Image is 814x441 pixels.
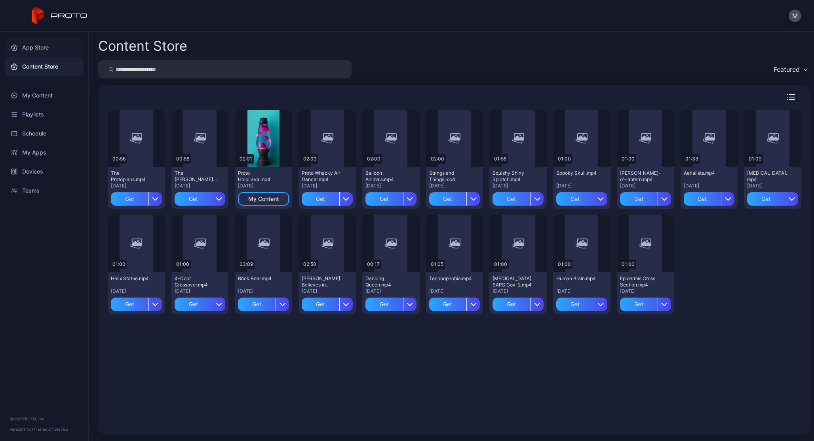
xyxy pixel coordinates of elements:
div: Get [493,192,530,206]
div: Aerialists.mp4 [684,170,727,176]
div: [DATE] [556,288,607,294]
button: Get [111,298,162,311]
div: [DATE] [493,183,544,189]
a: App Store [5,38,84,57]
a: My Apps [5,143,84,162]
button: Get [365,192,417,206]
div: Get [620,298,658,311]
div: Content Store [98,39,187,53]
div: Spooky Skull.mp4 [556,170,600,176]
a: Teams [5,181,84,200]
button: Get [747,192,798,206]
div: Technophobia.mp4 [429,275,473,282]
div: [DATE] [175,183,226,189]
div: Brick Bear.mp4 [238,275,281,282]
div: [DATE] [302,183,353,189]
div: The Mona Lisa.mp4 [175,170,218,183]
div: Get [684,192,721,206]
div: Get [111,298,148,311]
div: © 2025 PROTO, Inc. [10,416,79,422]
div: Proto Whacky Air Dancer.mp4 [302,170,345,183]
div: Get [747,192,785,206]
div: Get [302,192,339,206]
div: [DATE] [556,183,607,189]
div: Strings and Things.mp4 [429,170,473,183]
button: Get [429,298,480,311]
div: Squishy Shiny Splotch.mp4 [493,170,536,183]
button: Get [302,192,353,206]
div: Get [493,298,530,311]
div: [DATE] [620,183,671,189]
div: Balloon Animals.mp4 [365,170,409,183]
div: Human Brain.mp4 [556,275,600,282]
div: Get [365,192,403,206]
button: Get [684,192,735,206]
button: Get [620,298,671,311]
button: Get [175,192,226,206]
div: Get [175,192,212,206]
div: Human Heart.mp4 [747,170,791,183]
div: Get [238,298,276,311]
div: My Content [248,196,279,202]
div: The Protopians.mp4 [111,170,154,183]
div: [DATE] [111,288,162,294]
button: Get [493,192,544,206]
button: Get [493,298,544,311]
div: [DATE] [175,288,226,294]
div: [DATE] [429,183,480,189]
div: Get [365,298,403,311]
div: Dancing Queen.mp4 [365,275,409,288]
div: [DATE] [238,288,289,294]
div: [DATE] [365,183,417,189]
div: [DATE] [747,183,798,189]
div: Proto HoloLava.mp4 [238,170,281,183]
div: [DATE] [238,183,289,189]
button: Get [365,298,417,311]
div: Get [302,298,339,311]
button: My Content [238,192,289,206]
button: Get [111,192,162,206]
a: Terms Of Service [36,427,68,431]
div: Jack-o'-lantern.mp4 [620,170,664,183]
div: [DATE] [620,288,671,294]
div: [DATE] [429,288,480,294]
a: Content Store [5,57,84,76]
div: Covid-19 SARS Cov-2.mp4 [493,275,536,288]
a: Playlists [5,105,84,124]
div: [DATE] [493,288,544,294]
div: [DATE] [365,288,417,294]
button: Get [175,298,226,311]
div: Get [429,298,467,311]
div: Get [556,192,594,206]
div: Howie Mandel Believes in Proto.mp4 [302,275,345,288]
button: M [789,10,801,22]
div: Get [429,192,467,206]
div: [DATE] [302,288,353,294]
div: [DATE] [684,183,735,189]
button: Get [238,298,289,311]
a: Devices [5,162,84,181]
div: Epidermis Cross Section.mp4 [620,275,664,288]
div: Get [175,298,212,311]
button: Get [302,298,353,311]
div: 4-Door Crossover.mp4 [175,275,218,288]
div: Get [556,298,594,311]
div: [DATE] [111,183,162,189]
button: Get [556,192,607,206]
div: Get [620,192,658,206]
div: Schedule [5,124,84,143]
span: Version 1.13.1 • [10,427,36,431]
a: My Content [5,86,84,105]
div: Featured [774,65,800,73]
button: Get [556,298,607,311]
button: Featured [770,60,811,78]
button: Get [429,192,480,206]
button: Get [620,192,671,206]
